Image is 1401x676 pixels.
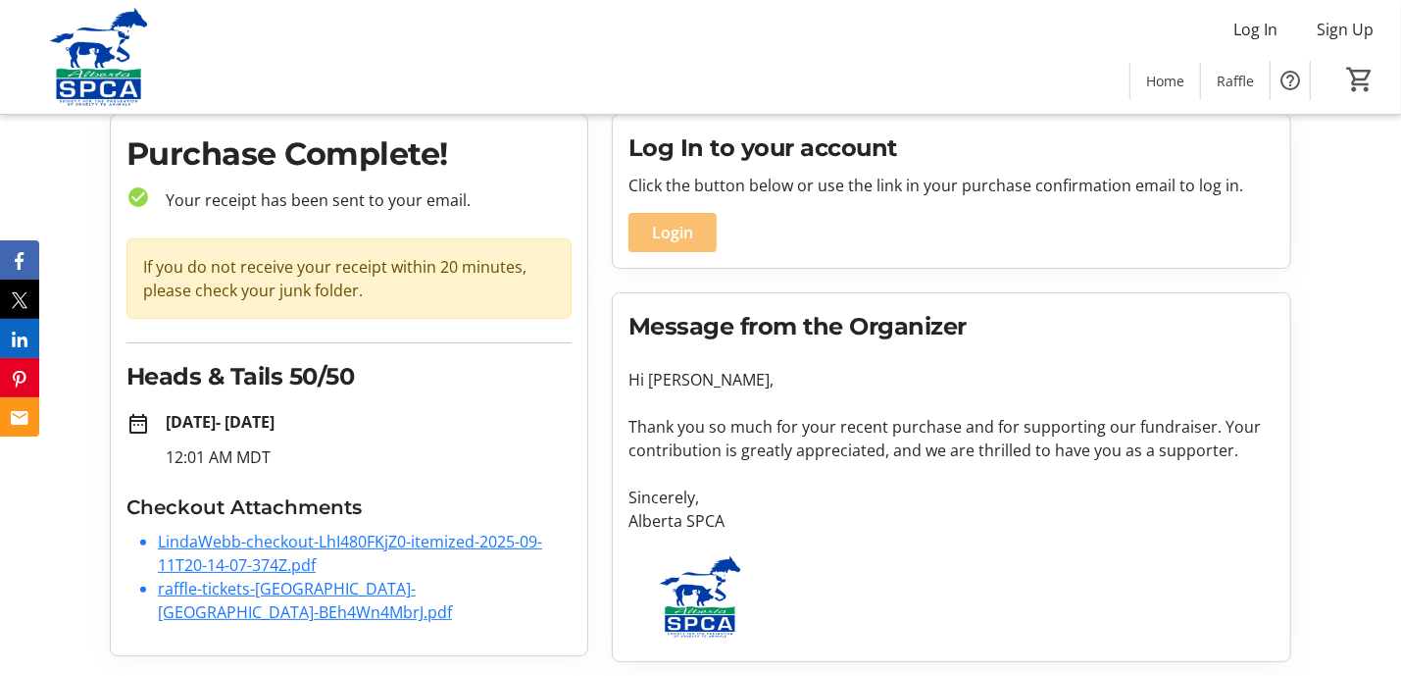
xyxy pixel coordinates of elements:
h2: Heads & Tails 50/50 [126,359,572,394]
p: Hi [PERSON_NAME], [628,368,1275,391]
a: LindaWebb-checkout-LhI480FKjZ0-itemized-2025-09-11T20-14-07-374Z.pdf [158,531,542,576]
h3: Checkout Attachments [126,493,572,522]
span: Login [652,221,693,244]
span: Home [1146,71,1184,91]
h2: Message from the Organizer [628,309,1275,344]
a: raffle-tickets-[GEOGRAPHIC_DATA]-[GEOGRAPHIC_DATA]-BEh4Wn4MbrJ.pdf [158,578,452,623]
button: Cart [1342,62,1377,97]
p: 12:01 AM MDT [166,445,572,469]
button: Login [628,213,717,252]
a: Home [1130,63,1200,99]
img: Alberta SPCA logo [628,556,773,638]
p: Thank you so much for your recent purchase and for supporting our fundraiser. Your contribution i... [628,415,1275,462]
mat-icon: date_range [126,412,150,436]
button: Log In [1218,14,1293,45]
strong: [DATE] - [DATE] [166,411,275,433]
h1: Purchase Complete! [126,130,572,178]
span: Raffle [1217,71,1254,91]
span: Log In [1233,18,1277,41]
p: Sincerely, [628,486,1275,509]
mat-icon: check_circle [126,185,150,209]
h2: Log In to your account [628,130,1275,166]
span: Sign Up [1317,18,1374,41]
a: Raffle [1201,63,1270,99]
button: Sign Up [1301,14,1389,45]
p: Alberta SPCA [628,509,1275,533]
div: If you do not receive your receipt within 20 minutes, please check your junk folder. [126,238,572,319]
img: Alberta SPCA's Logo [12,8,186,106]
button: Help [1271,61,1310,100]
p: Your receipt has been sent to your email. [150,188,572,212]
p: Click the button below or use the link in your purchase confirmation email to log in. [628,174,1275,197]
